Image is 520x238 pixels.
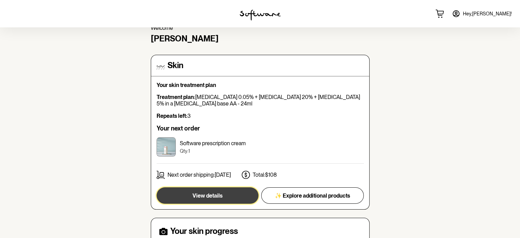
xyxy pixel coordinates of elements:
span: View details [192,192,223,199]
strong: Treatment plan: [157,94,195,100]
button: View details [157,187,258,204]
h4: [PERSON_NAME] [151,34,370,44]
h4: Your skin progress [170,226,238,236]
p: 3 [157,113,364,119]
button: ✨ Explore additional products [261,187,364,204]
h4: Skin [168,61,183,71]
p: Your skin treatment plan [157,82,364,88]
strong: Repeats left: [157,113,187,119]
p: Qty: 1 [180,148,246,154]
img: cktujd3cr00003e5xydhm4e2c.jpg [157,137,176,156]
span: ✨ Explore additional products [275,192,350,199]
p: Software prescription cream [180,140,246,147]
p: [MEDICAL_DATA] 0.05% + [MEDICAL_DATA] 20% + [MEDICAL_DATA] 5% in a [MEDICAL_DATA] base AA - 24ml [157,94,364,107]
span: Hey, [PERSON_NAME] ! [463,11,512,17]
a: Hey,[PERSON_NAME]! [448,5,516,22]
p: Welcome [151,25,370,31]
img: software logo [240,10,281,21]
p: Total: $108 [253,172,277,178]
h6: Your next order [157,125,364,132]
p: Next order shipping: [DATE] [168,172,231,178]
